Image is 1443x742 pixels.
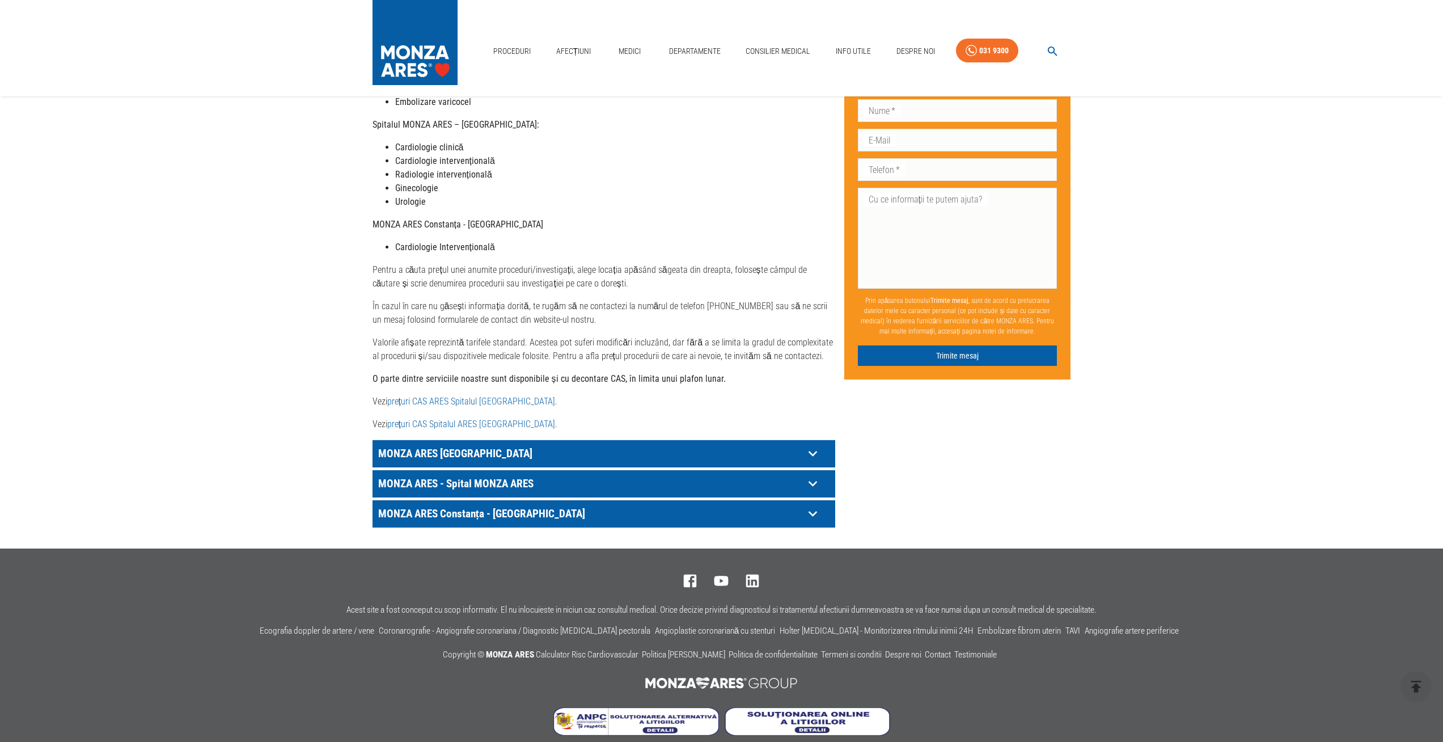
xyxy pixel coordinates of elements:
[885,650,921,660] a: Despre noi
[489,40,535,63] a: Proceduri
[373,263,835,290] p: Pentru a căuta prețul unei anumite proceduri/investigații, alege locația apăsând săgeata din drea...
[954,650,997,660] a: Testimoniale
[821,650,882,660] a: Termeni si conditii
[892,40,940,63] a: Despre Noi
[395,155,495,166] strong: Cardiologie intervențională
[395,96,471,107] strong: Embolizare varicocel
[553,727,725,738] a: Soluționarea Alternativă a Litigiilor
[741,40,815,63] a: Consilier Medical
[612,40,648,63] a: Medici
[858,345,1057,366] button: Trimite mesaj
[373,418,835,431] p: Vezi .
[375,445,804,462] p: MONZA ARES [GEOGRAPHIC_DATA]
[930,296,968,304] b: Trimite mesaj
[1085,626,1179,636] a: Angiografie artere periferice
[979,44,1009,58] div: 031 9300
[925,650,951,660] a: Contact
[725,707,890,736] img: Soluționarea online a litigiilor
[373,119,539,130] strong: Spitalul MONZA ARES – [GEOGRAPHIC_DATA]:
[373,300,835,327] p: În cazul în care nu găsești informația dorită, te rugăm să ne contactezi la numărul de telefon [P...
[553,707,719,736] img: Soluționarea Alternativă a Litigiilor
[395,196,426,207] strong: Urologie
[373,470,835,498] div: MONZA ARES - Spital MONZA ARES
[373,219,543,230] strong: MONZA ARES Constanța - [GEOGRAPHIC_DATA]
[831,40,875,63] a: Info Utile
[1065,626,1080,636] a: TAVI
[395,142,464,153] strong: Cardiologie clinică
[443,648,1000,663] p: Copyright ©
[387,419,555,429] a: prețuri CAS Spitalul ARES [GEOGRAPHIC_DATA]
[373,500,835,528] div: MONZA ARES Constanța - [GEOGRAPHIC_DATA]
[373,373,726,384] strong: O parte dintre serviciile noastre sunt disponibile și cu decontare CAS, în limita unui plafon lunar.
[346,605,1097,615] p: Acest site a fost conceput cu scop informativ. El nu inlocuieste in niciun caz consultul medical....
[379,626,650,636] a: Coronarografie - Angiografie coronariana / Diagnostic [MEDICAL_DATA] pectorala
[725,727,890,738] a: Soluționarea online a litigiilor
[373,440,835,467] div: MONZA ARES [GEOGRAPHIC_DATA]
[655,626,776,636] a: Angioplastie coronariană cu stenturi
[373,395,835,408] p: Vezi .
[729,650,818,660] a: Politica de confidentialitate
[858,290,1057,340] p: Prin apăsarea butonului , sunt de acord cu prelucrarea datelor mele cu caracter personal (ce pot ...
[395,242,495,252] strong: Cardiologie Intervențională
[1400,671,1432,702] button: delete
[977,626,1061,636] a: Embolizare fibrom uterin
[780,626,973,636] a: Holter [MEDICAL_DATA] - Monitorizarea ritmului inimii 24H
[486,650,534,660] span: MONZA ARES
[373,336,835,363] p: Valorile afișate reprezintă tarifele standard. Acestea pot suferi modificări incluzând, dar fără ...
[395,169,492,180] strong: Radiologie intervențională
[552,40,596,63] a: Afecțiuni
[395,183,438,193] strong: Ginecologie
[260,626,374,636] a: Ecografia doppler de artere / vene
[665,40,725,63] a: Departamente
[536,650,638,660] a: Calculator Risc Cardiovascular
[375,505,804,522] p: MONZA ARES Constanța - [GEOGRAPHIC_DATA]
[639,672,805,694] img: MONZA ARES Group
[375,475,804,492] p: MONZA ARES - Spital MONZA ARES
[387,396,555,407] a: prețuri CAS ARES Spitalul [GEOGRAPHIC_DATA]
[642,650,725,660] a: Politica [PERSON_NAME]
[956,39,1018,63] a: 031 9300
